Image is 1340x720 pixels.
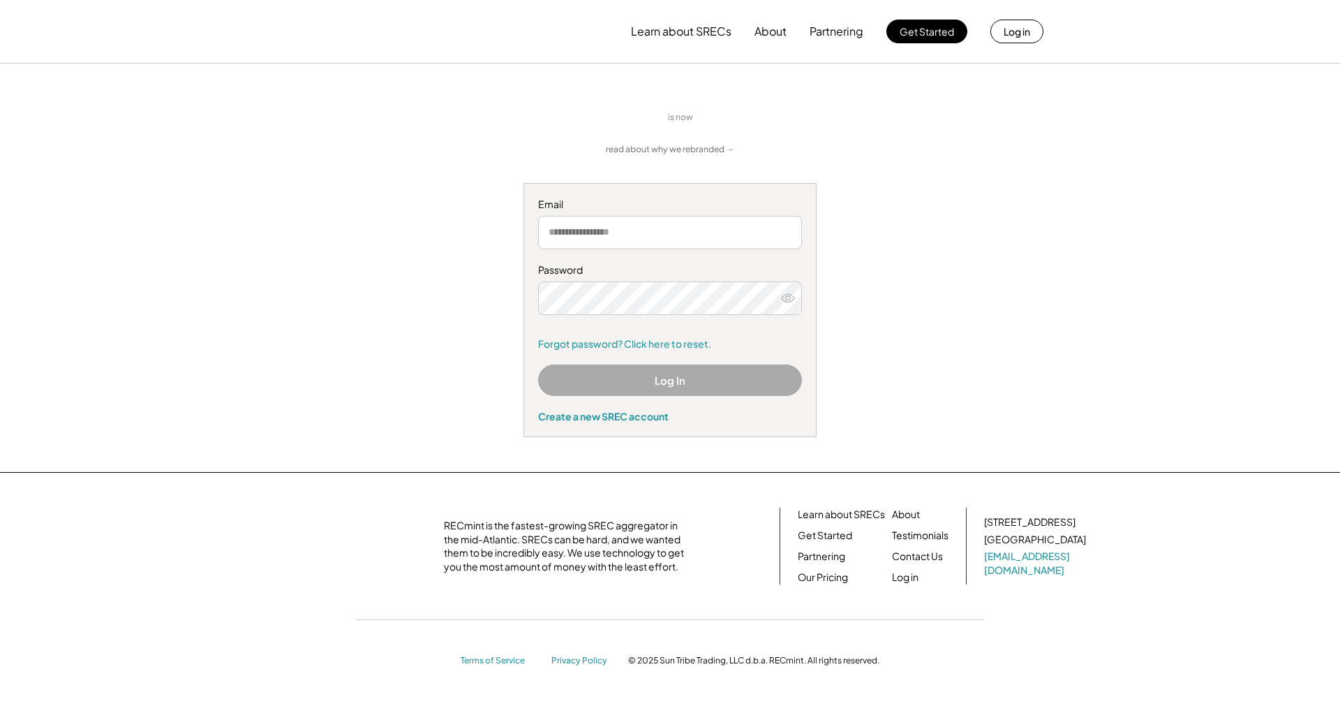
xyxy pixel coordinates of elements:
[308,522,426,571] img: yH5BAEAAAAALAAAAAABAAEAAAIBRAA7
[606,144,734,156] a: read about why we rebranded →
[798,571,848,585] a: Our Pricing
[984,533,1086,547] div: [GEOGRAPHIC_DATA]
[461,655,537,667] a: Terms of Service
[984,550,1089,577] a: [EMAIL_ADDRESS][DOMAIN_NAME]
[538,365,802,396] button: Log In
[798,550,845,564] a: Partnering
[990,20,1043,43] button: Log in
[551,655,614,667] a: Privacy Policy
[538,198,802,212] div: Email
[538,337,802,351] a: Forgot password? Click here to reset.
[798,529,852,543] a: Get Started
[710,110,808,125] img: yH5BAEAAAAALAAAAAABAAEAAAIBRAA7
[754,17,787,45] button: About
[664,112,703,124] div: is now
[538,263,802,277] div: Password
[892,571,918,585] a: Log in
[798,508,885,522] a: Learn about SRECs
[444,519,692,573] div: RECmint is the fastest-growing SREC aggregator in the mid-Atlantic. SRECs can be hard, and we wan...
[297,8,412,55] img: yH5BAEAAAAALAAAAAABAAEAAAIBRAA7
[886,20,967,43] button: Get Started
[984,515,1075,529] div: [STREET_ADDRESS]
[628,655,879,666] div: © 2025 Sun Tribe Trading, LLC d.b.a. RECmint. All rights reserved.
[892,529,948,543] a: Testimonials
[892,508,920,522] a: About
[892,550,943,564] a: Contact Us
[532,98,657,137] img: yH5BAEAAAAALAAAAAABAAEAAAIBRAA7
[538,410,802,423] div: Create a new SREC account
[810,17,863,45] button: Partnering
[631,17,731,45] button: Learn about SRECs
